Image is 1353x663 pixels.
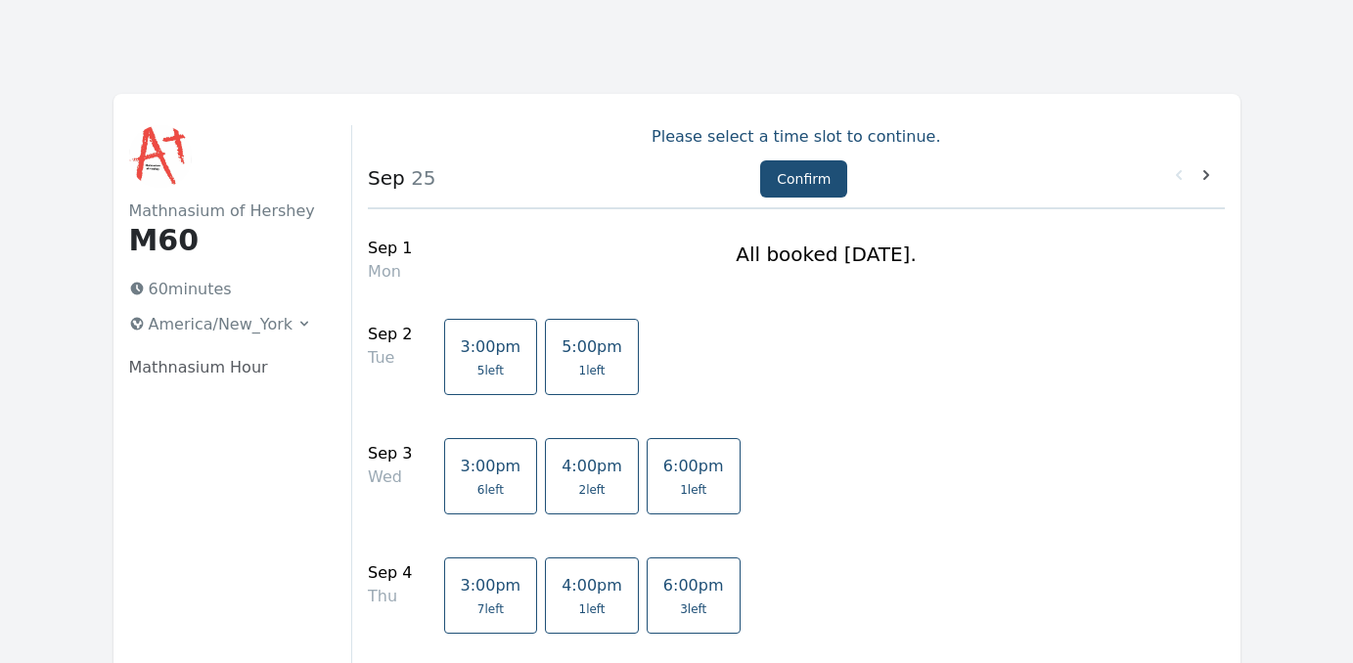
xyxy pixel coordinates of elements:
h2: Mathnasium of Hershey [129,199,321,223]
p: Mathnasium Hour [129,356,321,379]
span: 3:00pm [461,457,521,475]
div: Sep 4 [368,561,412,585]
button: America/New_York [121,309,321,340]
span: 7 left [477,601,504,617]
div: Sep 1 [368,237,412,260]
span: 3 left [680,601,706,617]
div: Sep 3 [368,442,412,465]
img: Mathnasium of Hershey [129,125,192,188]
span: 6 left [477,482,504,498]
span: 1 left [578,363,605,378]
strong: Sep [368,166,405,190]
p: Please select a time slot to continue. [368,125,1224,149]
span: 2 left [578,482,605,498]
span: 4:00pm [562,576,622,595]
span: 4:00pm [562,457,622,475]
span: 6:00pm [663,457,724,475]
span: 3:00pm [461,337,521,356]
span: 25 [405,166,436,190]
span: 1 left [578,601,605,617]
span: 5:00pm [562,337,622,356]
h1: All booked [DATE]. [736,241,917,268]
div: Tue [368,346,412,370]
span: 6:00pm [663,576,724,595]
p: 60 minutes [121,274,321,305]
h1: M60 [129,223,321,258]
span: 1 left [680,482,706,498]
div: Mon [368,260,412,284]
div: Wed [368,465,412,489]
button: Confirm [760,160,847,198]
div: Sep 2 [368,323,412,346]
span: 5 left [477,363,504,378]
div: Thu [368,585,412,608]
span: 3:00pm [461,576,521,595]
